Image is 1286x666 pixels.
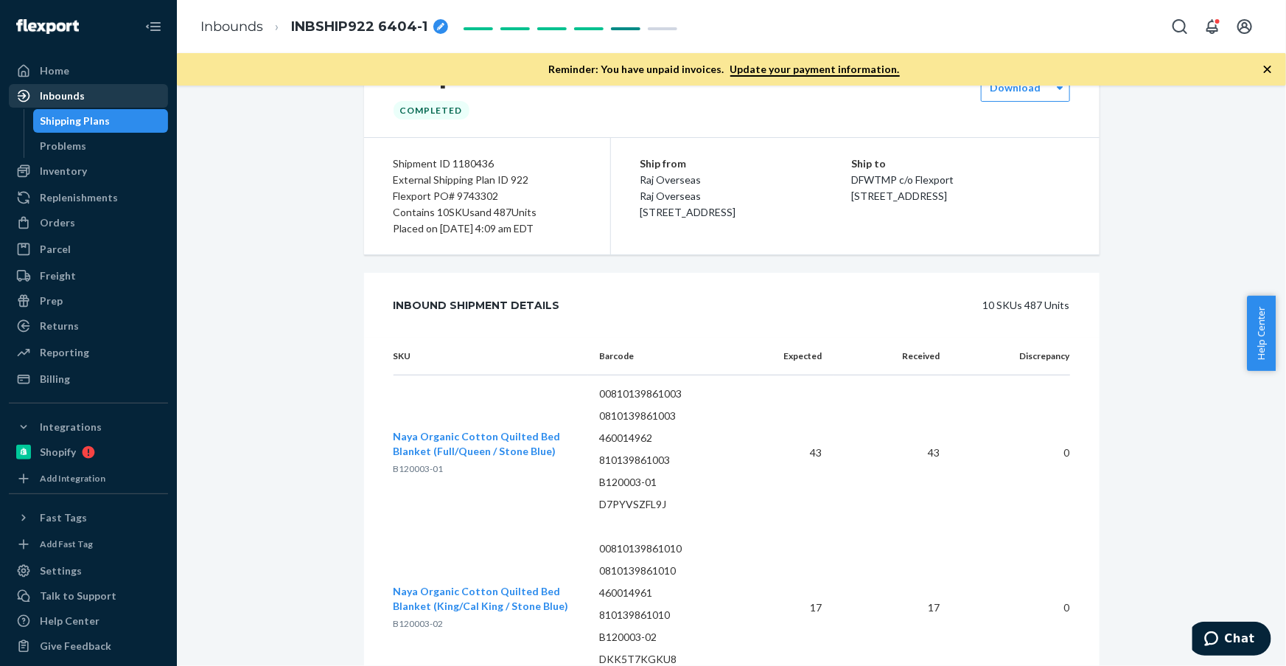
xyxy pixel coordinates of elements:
[730,63,900,77] a: Update your payment information.
[394,101,469,119] div: Completed
[600,586,749,600] p: 460014961
[40,190,118,205] div: Replenishments
[9,159,168,183] a: Inventory
[33,134,169,158] a: Problems
[40,319,79,333] div: Returns
[9,211,168,235] a: Orders
[200,18,263,35] a: Inbounds
[834,375,951,531] td: 43
[834,338,951,375] th: Received
[9,559,168,583] a: Settings
[394,156,581,172] div: Shipment ID 1180436
[394,584,576,614] button: Naya Organic Cotton Quilted Bed Blanket (King/Cal King / Stone Blue)
[990,80,1041,95] label: Download
[40,215,75,230] div: Orders
[40,614,99,628] div: Help Center
[9,609,168,633] a: Help Center
[951,338,1069,375] th: Discrepancy
[9,341,168,364] a: Reporting
[1247,296,1276,371] button: Help Center
[394,429,576,459] button: Naya Organic Cotton Quilted Bed Blanket (Full/Queen / Stone Blue)
[9,470,168,488] a: Add Integration
[9,440,168,464] a: Shopify
[394,221,581,237] div: Placed on [DATE] 4:09 am EDT
[394,172,581,188] div: External Shipping Plan ID 922
[394,58,575,89] h1: Shipment #1
[394,463,444,474] span: B120003-01
[9,186,168,209] a: Replenishments
[600,453,749,468] p: 810139861003
[951,375,1069,531] td: 0
[640,156,852,172] p: Ship from
[40,563,82,578] div: Settings
[40,538,93,550] div: Add Fast Tag
[852,190,948,202] span: [STREET_ADDRESS]
[41,139,87,153] div: Problems
[40,510,87,525] div: Fast Tags
[40,164,87,178] div: Inventory
[600,497,749,512] p: D7PYVSZFL9J
[9,634,168,658] button: Give Feedback
[40,268,76,283] div: Freight
[9,584,168,608] button: Talk to Support
[600,630,749,645] p: B120003-02
[394,430,561,457] span: Naya Organic Cotton Quilted Bed Blanket (Full/Queen / Stone Blue)
[40,63,69,78] div: Home
[760,338,834,375] th: Expected
[40,639,111,653] div: Give Feedback
[40,372,70,386] div: Billing
[394,618,444,629] span: B120003-02
[549,62,900,77] p: Reminder: You have unpaid invoices.
[394,338,588,375] th: SKU
[189,5,460,49] ol: breadcrumbs
[291,18,427,37] span: INBSHIP922 6404-1
[1165,12,1195,41] button: Open Search Box
[9,535,168,553] a: Add Fast Tag
[600,563,749,578] p: 0810139861010
[600,386,749,401] p: 00810139861003
[40,294,63,308] div: Prep
[394,585,569,612] span: Naya Organic Cotton Quilted Bed Blanket (King/Cal King / Stone Blue)
[9,367,168,391] a: Billing
[600,431,749,445] p: 460014962
[9,506,168,530] button: Fast Tags
[760,375,834,531] td: 43
[9,289,168,313] a: Prep
[588,338,761,375] th: Barcode
[40,420,102,434] div: Integrations
[394,291,560,320] div: Inbound Shipment Details
[40,345,89,360] div: Reporting
[394,188,581,204] div: Flexport PO# 9743302
[593,291,1070,320] div: 10 SKUs 487 Units
[139,12,168,41] button: Close Navigation
[9,59,168,83] a: Home
[600,475,749,490] p: B120003-01
[16,19,79,34] img: Flexport logo
[852,172,1070,188] p: DFWTMP c/o Flexport
[40,242,71,257] div: Parcel
[9,237,168,261] a: Parcel
[41,114,111,128] div: Shipping Plans
[600,409,749,423] p: 0810139861003
[33,109,169,133] a: Shipping Plans
[1230,12,1259,41] button: Open account menu
[1192,622,1271,659] iframe: Opens a widget where you can chat to one of our agents
[9,264,168,288] a: Freight
[852,156,1070,172] p: Ship to
[40,445,76,459] div: Shopify
[9,415,168,439] button: Integrations
[40,472,105,485] div: Add Integration
[9,84,168,108] a: Inbounds
[394,204,581,221] div: Contains 10 SKUs and 487 Units
[40,589,116,603] div: Talk to Support
[640,173,736,218] span: Raj Overseas Raj Overseas [STREET_ADDRESS]
[1198,12,1227,41] button: Open notifications
[40,89,85,103] div: Inbounds
[600,608,749,622] p: 810139861010
[9,314,168,338] a: Returns
[600,541,749,556] p: 00810139861010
